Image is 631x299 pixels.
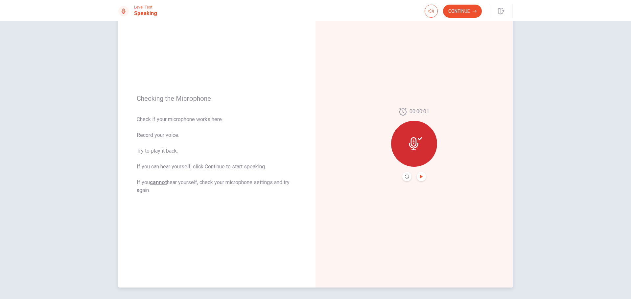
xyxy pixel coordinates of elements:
[409,108,429,116] span: 00:00:01
[402,172,411,181] button: Record Again
[137,95,297,102] span: Checking the Microphone
[443,5,482,18] button: Continue
[417,172,426,181] button: Play Audio
[134,10,157,17] h1: Speaking
[134,5,157,10] span: Level Test
[150,179,167,185] u: cannot
[137,116,297,194] span: Check if your microphone works here. Record your voice. Try to play it back. If you can hear your...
